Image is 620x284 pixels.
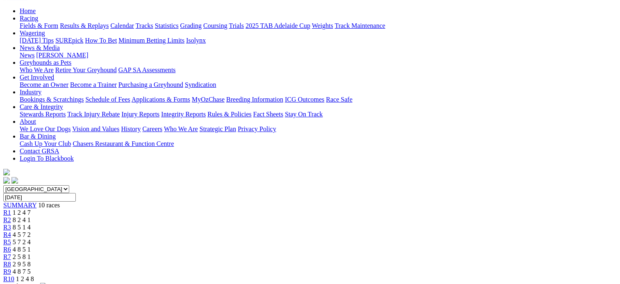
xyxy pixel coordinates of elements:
[16,275,34,282] span: 1 2 4 8
[13,216,31,223] span: 8 2 4 1
[20,22,58,29] a: Fields & Form
[3,268,11,275] a: R9
[3,231,11,238] a: R4
[132,96,190,103] a: Applications & Forms
[285,96,324,103] a: ICG Outcomes
[3,202,36,209] a: SUMMARY
[73,140,174,147] a: Chasers Restaurant & Function Centre
[226,96,283,103] a: Breeding Information
[70,81,117,88] a: Become a Trainer
[20,148,59,154] a: Contact GRSA
[55,37,83,44] a: SUREpick
[38,202,60,209] span: 10 races
[3,253,11,260] a: R7
[3,261,11,268] a: R8
[20,125,70,132] a: We Love Our Dogs
[245,22,310,29] a: 2025 TAB Adelaide Cup
[20,44,60,51] a: News & Media
[186,37,206,44] a: Isolynx
[13,224,31,231] span: 8 5 1 4
[161,111,206,118] a: Integrity Reports
[155,22,179,29] a: Statistics
[20,111,617,118] div: Care & Integrity
[20,74,54,81] a: Get Involved
[20,96,84,103] a: Bookings & Scratchings
[3,224,11,231] a: R3
[164,125,198,132] a: Who We Are
[20,52,34,59] a: News
[312,22,333,29] a: Weights
[20,103,63,110] a: Care & Integrity
[3,239,11,245] a: R5
[3,216,11,223] a: R2
[67,111,120,118] a: Track Injury Rebate
[20,22,617,30] div: Racing
[118,37,184,44] a: Minimum Betting Limits
[3,193,76,202] input: Select date
[13,239,31,245] span: 5 7 2 4
[20,59,71,66] a: Greyhounds as Pets
[20,155,74,162] a: Login To Blackbook
[238,125,276,132] a: Privacy Policy
[20,81,617,89] div: Get Involved
[20,125,617,133] div: About
[3,275,14,282] a: R10
[11,177,18,184] img: twitter.svg
[85,96,130,103] a: Schedule of Fees
[13,261,31,268] span: 2 9 5 8
[20,15,38,22] a: Racing
[180,22,202,29] a: Grading
[253,111,283,118] a: Fact Sheets
[20,37,617,44] div: Wagering
[20,96,617,103] div: Industry
[72,125,119,132] a: Vision and Values
[207,111,252,118] a: Rules & Policies
[118,81,183,88] a: Purchasing a Greyhound
[20,140,617,148] div: Bar & Dining
[200,125,236,132] a: Strategic Plan
[20,30,45,36] a: Wagering
[13,268,31,275] span: 4 8 7 5
[326,96,352,103] a: Race Safe
[20,89,41,95] a: Industry
[55,66,117,73] a: Retire Your Greyhound
[121,111,159,118] a: Injury Reports
[20,140,71,147] a: Cash Up Your Club
[3,246,11,253] span: R6
[229,22,244,29] a: Trials
[121,125,141,132] a: History
[20,7,36,14] a: Home
[20,133,56,140] a: Bar & Dining
[3,209,11,216] a: R1
[36,52,88,59] a: [PERSON_NAME]
[13,231,31,238] span: 4 5 7 2
[85,37,117,44] a: How To Bet
[136,22,153,29] a: Tracks
[185,81,216,88] a: Syndication
[13,209,31,216] span: 1 2 4 7
[20,52,617,59] div: News & Media
[13,246,31,253] span: 4 8 5 1
[20,118,36,125] a: About
[285,111,322,118] a: Stay On Track
[3,169,10,175] img: logo-grsa-white.png
[20,111,66,118] a: Stewards Reports
[20,66,54,73] a: Who We Are
[192,96,225,103] a: MyOzChase
[3,177,10,184] img: facebook.svg
[20,37,54,44] a: [DATE] Tips
[20,66,617,74] div: Greyhounds as Pets
[142,125,162,132] a: Careers
[118,66,176,73] a: GAP SA Assessments
[60,22,109,29] a: Results & Replays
